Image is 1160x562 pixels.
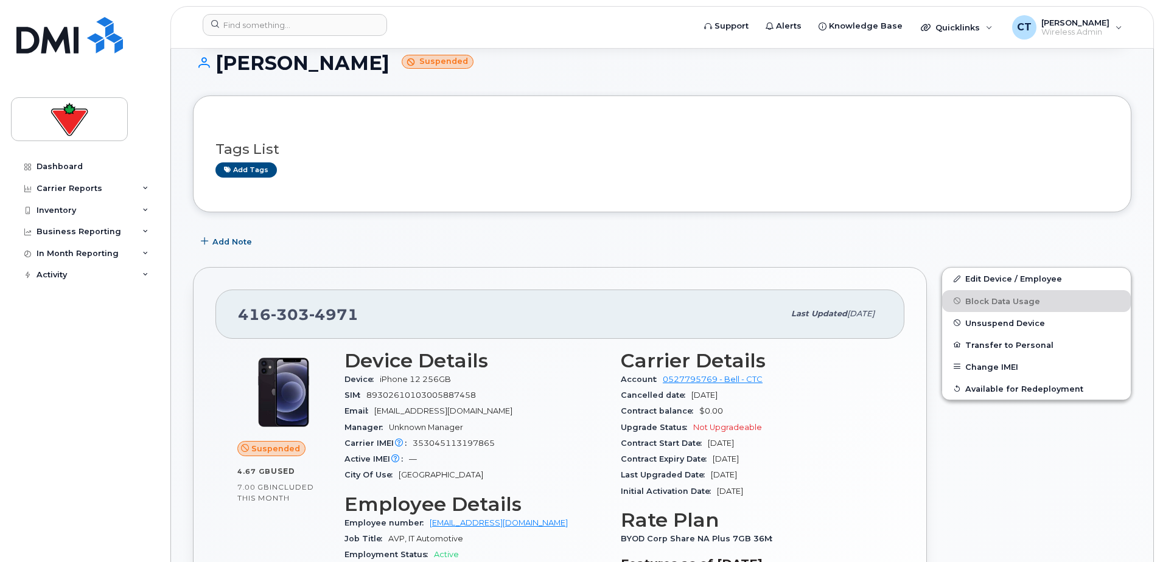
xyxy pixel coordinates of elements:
[693,423,762,432] span: Not Upgradeable
[430,518,568,527] a: [EMAIL_ADDRESS][DOMAIN_NAME]
[1017,20,1032,35] span: CT
[434,550,459,559] span: Active
[942,290,1131,312] button: Block Data Usage
[344,375,380,384] span: Device
[621,487,717,496] span: Initial Activation Date
[271,467,295,476] span: used
[829,20,903,32] span: Knowledge Base
[942,312,1131,334] button: Unsuspend Device
[713,454,739,463] span: [DATE]
[791,309,847,318] span: Last updated
[621,406,699,415] span: Contract balance
[696,14,757,38] a: Support
[708,439,734,448] span: [DATE]
[1041,27,1109,37] span: Wireless Admin
[251,443,300,454] span: Suspended
[847,309,875,318] span: [DATE]
[237,467,271,476] span: 4.67 GB
[388,534,463,543] span: AVP, IT Automotive
[344,439,413,448] span: Carrier IMEI
[621,350,882,372] h3: Carrier Details
[344,493,606,515] h3: Employee Details
[366,390,476,400] span: 89302610103005887458
[237,482,314,502] span: included this month
[247,356,320,429] img: iPhone_12.jpg
[413,439,495,448] span: 353045113197865
[389,423,463,432] span: Unknown Manager
[699,406,723,415] span: $0.00
[621,470,711,479] span: Last Upgraded Date
[621,390,691,400] span: Cancelled date
[942,334,1131,356] button: Transfer to Personal
[912,15,1001,40] div: Quicklinks
[399,470,483,479] span: [GEOGRAPHIC_DATA]
[344,518,430,527] span: Employee number
[621,534,778,543] span: BYOD Corp Share NA Plus 7GB 36M
[409,454,417,463] span: —
[1041,18,1109,27] span: [PERSON_NAME]
[237,483,270,491] span: 7.00 GB
[621,439,708,448] span: Contract Start Date
[757,14,810,38] a: Alerts
[965,318,1045,327] span: Unsuspend Device
[344,550,434,559] span: Employment Status
[691,390,718,400] span: [DATE]
[942,356,1131,378] button: Change IMEI
[776,20,802,32] span: Alerts
[717,487,743,496] span: [DATE]
[711,470,737,479] span: [DATE]
[344,454,409,463] span: Active IMEI
[309,305,358,324] span: 4971
[965,384,1083,393] span: Available for Redeployment
[374,406,512,415] span: [EMAIL_ADDRESS][DOMAIN_NAME]
[193,231,262,252] button: Add Note
[344,423,389,432] span: Manager
[715,20,749,32] span: Support
[663,375,763,384] a: 0527795769 - Bell - CTC
[344,406,374,415] span: Email
[935,23,980,32] span: Quicklinks
[271,305,309,324] span: 303
[621,375,663,384] span: Account
[380,375,451,384] span: iPhone 12 256GB
[215,162,277,178] a: Add tags
[344,390,366,400] span: SIM
[193,52,1131,74] h1: [PERSON_NAME]
[942,268,1131,290] a: Edit Device / Employee
[344,534,388,543] span: Job Title
[203,14,387,36] input: Find something...
[621,454,713,463] span: Contract Expiry Date
[942,378,1131,400] button: Available for Redeployment
[238,305,358,324] span: 416
[1004,15,1131,40] div: Chad Tardif
[621,509,882,531] h3: Rate Plan
[402,55,473,69] small: Suspended
[810,14,911,38] a: Knowledge Base
[344,350,606,372] h3: Device Details
[215,142,1109,157] h3: Tags List
[212,236,252,248] span: Add Note
[344,470,399,479] span: City Of Use
[621,423,693,432] span: Upgrade Status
